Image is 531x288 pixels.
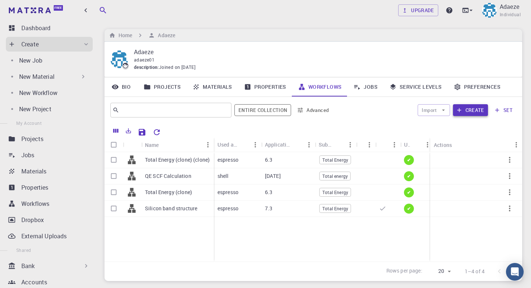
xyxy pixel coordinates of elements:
p: Materials [21,167,46,176]
button: Sort [379,139,391,151]
a: Workflows [292,77,348,96]
a: Dropbox [6,213,93,227]
p: Create [21,40,39,49]
p: New Material [19,72,54,81]
div: Actions [430,138,522,152]
span: ✔ [404,189,414,196]
p: Dashboard [21,24,50,32]
h6: Adaeze [155,31,175,39]
button: Menu [344,139,356,151]
div: Application Version [265,137,291,152]
a: Properties [238,77,292,96]
button: Menu [422,139,433,151]
a: New Workflow [6,85,90,100]
p: Workflows [21,199,49,208]
p: New Workflow [19,88,57,97]
span: Total Energy [320,157,351,163]
div: Actions [434,138,452,152]
p: Projects [21,134,43,143]
nav: breadcrumb [107,31,177,39]
div: Subworkflows [315,137,356,152]
p: Dropbox [21,215,44,224]
button: Sort [291,139,303,151]
div: Up-to-date [404,137,410,152]
button: Sort [159,139,171,151]
div: Subworkflows [319,137,333,152]
p: [DATE] [265,172,281,180]
div: Create [6,37,93,52]
div: Open Intercom Messenger [506,263,524,281]
p: Accounts [21,278,47,287]
button: Save Explorer Settings [135,125,149,140]
button: Menu [364,139,375,151]
a: Bio [105,77,138,96]
a: Properties [6,180,93,195]
p: Jobs [21,151,35,159]
span: Free [54,6,62,10]
a: External Uploads [6,229,93,243]
button: Menu [249,139,261,151]
span: Filter throughout whole library including sets (folders) [234,104,291,116]
button: Sort [238,139,249,151]
div: New Material [6,69,90,84]
a: Free [7,4,66,16]
a: Jobs [347,77,383,96]
a: Materials [187,77,238,96]
p: Rows per page: [386,267,422,275]
div: 20 [425,266,453,277]
button: Menu [202,139,214,151]
p: 6.3 [265,189,272,196]
p: Bank [21,261,35,270]
span: Shared [16,247,31,253]
div: Icon [123,138,141,152]
p: Total Energy (clone) [145,189,192,196]
img: logo [9,7,51,13]
a: Projects [6,131,93,146]
button: Sort [333,139,344,151]
h6: Home [116,31,132,39]
button: Menu [510,139,522,151]
p: 6.3 [265,156,272,164]
p: Adaeze [500,2,519,11]
p: Silicon band structure [145,205,197,212]
button: Menu [303,139,315,151]
div: Name [141,138,214,152]
p: New Job [19,56,42,65]
div: Name [145,138,159,152]
a: New Project [6,102,90,116]
a: Materials [6,164,93,179]
p: espresso [217,156,238,164]
button: Entire collection [234,104,291,116]
span: Total Energy [320,206,351,212]
div: Used application [214,137,261,152]
div: Used application [217,137,238,152]
button: Export [122,125,135,137]
p: Total Energy (clone) (clone) [145,156,210,164]
img: Adaeze [482,3,497,18]
span: ✔ [404,157,414,163]
a: New Job [6,53,90,68]
p: External Uploads [21,232,67,240]
span: My Account [16,120,42,126]
a: Workflows [6,196,93,211]
button: Menu [389,139,400,151]
p: New Project [19,105,52,113]
span: Total energy [320,173,350,179]
span: ✔ [404,173,414,179]
a: Service Levels [383,77,448,96]
div: Bank [6,259,93,273]
p: 7.3 [265,205,272,212]
div: Default [375,137,400,152]
button: Import [418,104,450,116]
span: description : [134,64,159,71]
button: Sort [410,139,422,151]
div: Up-to-date [400,137,433,152]
span: Individual [500,11,521,18]
button: set [491,104,516,116]
p: Properties [21,183,49,192]
p: espresso [217,205,238,212]
span: ✔ [404,206,414,212]
button: Create [453,104,488,116]
a: Dashboard [6,21,93,35]
span: Total Energy [320,189,351,196]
